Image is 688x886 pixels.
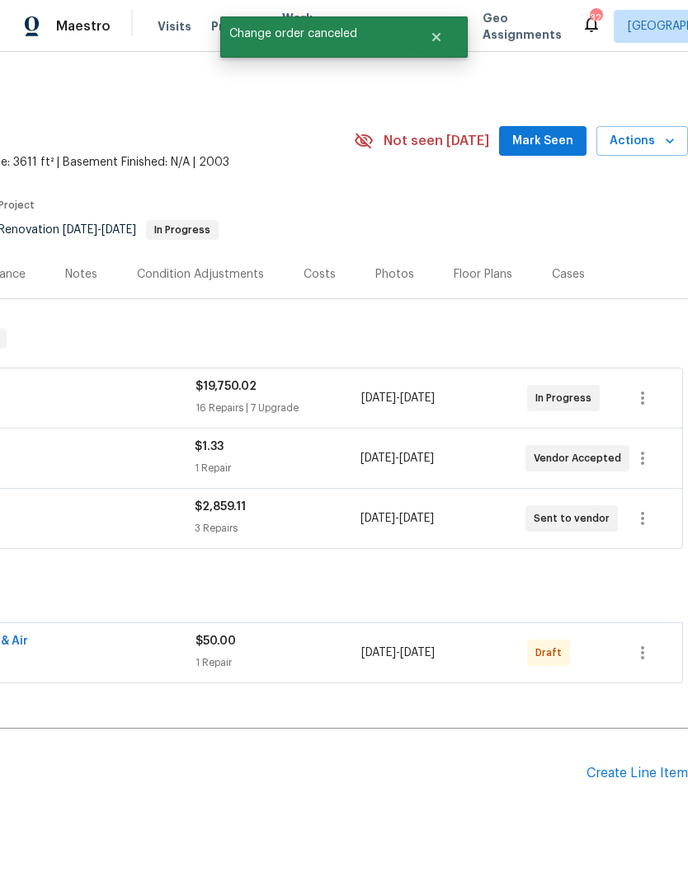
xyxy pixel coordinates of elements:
[361,390,435,406] span: -
[361,647,396,659] span: [DATE]
[610,131,675,152] span: Actions
[220,16,409,51] span: Change order canceled
[196,654,361,671] div: 1 Repair
[454,266,512,283] div: Floor Plans
[304,266,336,283] div: Costs
[137,266,264,283] div: Condition Adjustments
[361,392,396,404] span: [DATE]
[512,131,573,152] span: Mark Seen
[360,452,395,464] span: [DATE]
[360,513,395,524] span: [DATE]
[211,18,262,35] span: Projects
[63,224,97,236] span: [DATE]
[195,441,224,452] span: $1.33
[196,635,236,647] span: $50.00
[282,10,324,43] span: Work Orders
[360,450,434,466] span: -
[195,520,360,537] div: 3 Repairs
[483,10,562,43] span: Geo Assignments
[195,501,246,513] span: $2,859.11
[534,510,616,527] span: Sent to vendor
[399,452,434,464] span: [DATE]
[361,645,435,661] span: -
[360,510,434,527] span: -
[587,766,688,781] div: Create Line Item
[590,10,601,26] div: 32
[384,133,489,149] span: Not seen [DATE]
[196,381,257,392] span: $19,750.02
[196,400,361,416] div: 16 Repairs | 7 Upgrade
[148,225,217,235] span: In Progress
[158,18,191,35] span: Visits
[535,390,598,406] span: In Progress
[596,126,688,157] button: Actions
[399,513,434,524] span: [DATE]
[534,450,628,466] span: Vendor Accepted
[101,224,136,236] span: [DATE]
[552,266,585,283] div: Cases
[400,392,435,404] span: [DATE]
[65,266,97,283] div: Notes
[499,126,587,157] button: Mark Seen
[400,647,435,659] span: [DATE]
[56,18,111,35] span: Maestro
[535,645,568,661] span: Draft
[375,266,414,283] div: Photos
[63,224,136,236] span: -
[409,21,464,54] button: Close
[195,460,360,476] div: 1 Repair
